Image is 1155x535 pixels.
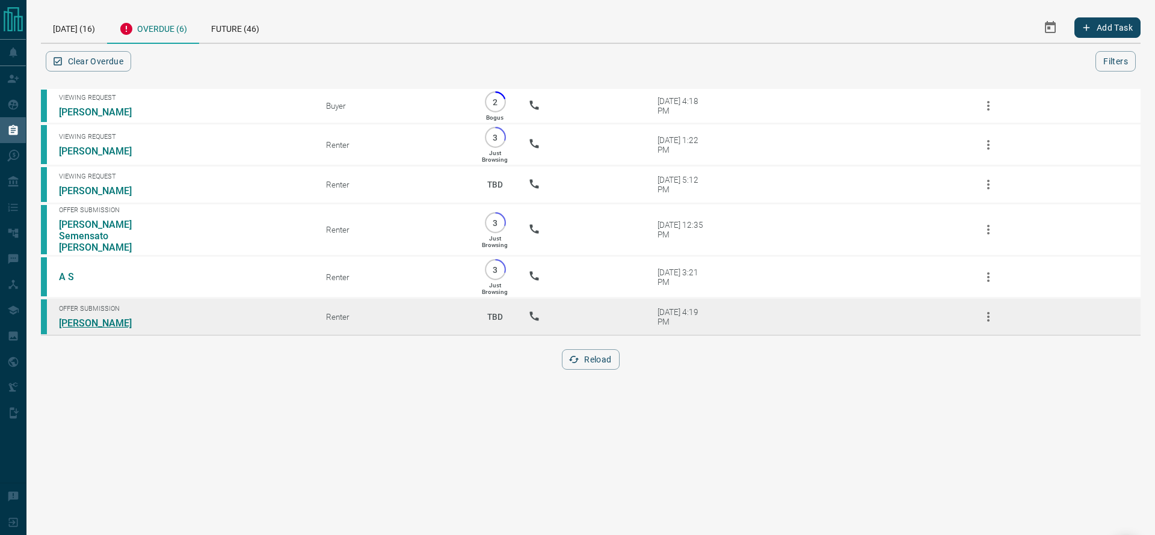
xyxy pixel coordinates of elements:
div: condos.ca [41,299,47,334]
p: Just Browsing [482,150,508,163]
div: [DATE] 5:12 PM [658,175,709,194]
div: Renter [326,312,462,322]
p: 3 [491,218,500,227]
p: Just Browsing [482,235,508,248]
div: Future (46) [199,12,271,43]
span: Viewing Request [59,133,308,141]
a: A S [59,271,149,283]
p: Bogus [486,114,504,121]
button: Filters [1095,51,1136,72]
div: [DATE] 1:22 PM [658,135,709,154]
button: Reload [562,349,619,370]
div: [DATE] 12:35 PM [658,220,709,239]
span: Viewing Request [59,94,308,102]
span: Viewing Request [59,173,308,180]
button: Clear Overdue [46,51,131,72]
div: Buyer [326,101,462,111]
a: [PERSON_NAME] [59,145,149,157]
div: Renter [326,225,462,234]
div: [DATE] (16) [41,12,107,43]
div: Overdue (6) [107,12,199,44]
div: [DATE] 3:21 PM [658,267,709,287]
div: [DATE] 4:18 PM [658,96,709,115]
span: Offer Submission [59,206,308,214]
a: [PERSON_NAME] Semensato [PERSON_NAME] [59,219,149,253]
div: Renter [326,272,462,282]
div: condos.ca [41,125,47,164]
div: condos.ca [41,167,47,202]
div: condos.ca [41,90,47,122]
p: 2 [491,97,500,106]
span: Offer Submission [59,305,308,313]
div: condos.ca [41,205,47,254]
div: condos.ca [41,257,47,296]
p: Just Browsing [482,282,508,295]
p: 3 [491,133,500,142]
button: Add Task [1074,17,1141,38]
div: Renter [326,140,462,150]
div: [DATE] 4:19 PM [658,307,709,326]
p: TBD [480,168,510,201]
div: Renter [326,180,462,189]
p: TBD [480,301,510,333]
a: [PERSON_NAME] [59,317,149,329]
p: 3 [491,265,500,274]
button: Select Date Range [1036,13,1065,42]
a: [PERSON_NAME] [59,185,149,197]
a: [PERSON_NAME] [59,106,149,118]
